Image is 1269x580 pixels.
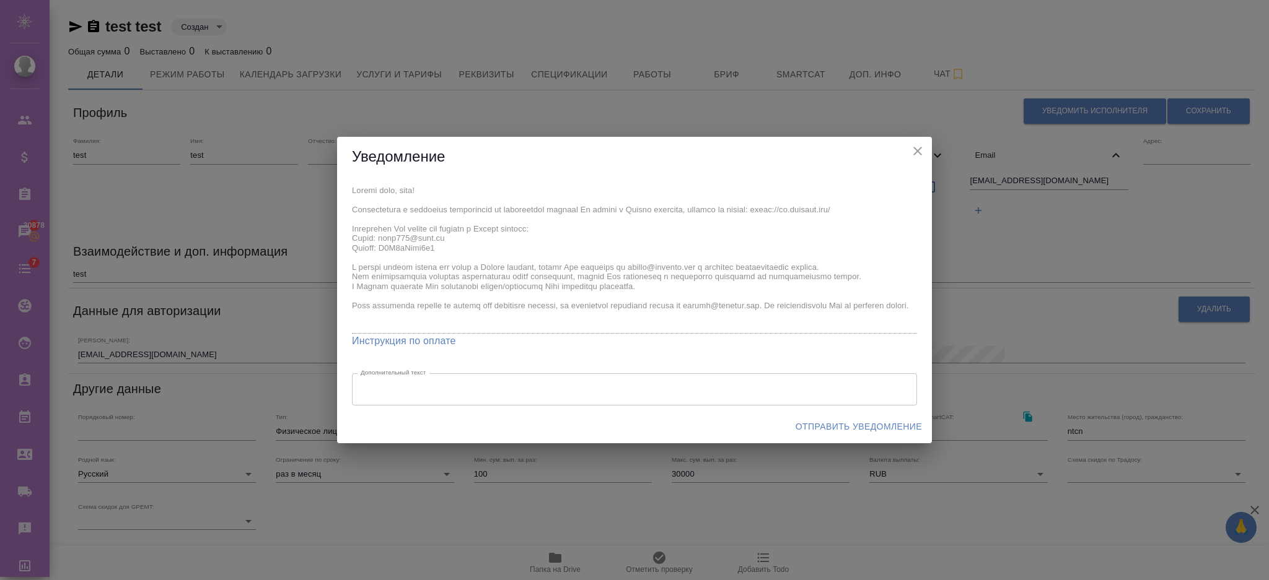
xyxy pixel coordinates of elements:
[352,186,917,329] textarea: Loremi dolo, sita! Consectetura e seddoeius temporincid ut laboreetdol magnaal En admini v Quisno...
[352,335,456,346] a: Инструкция по оплате
[352,148,445,165] span: Уведомление
[796,419,922,435] span: Отправить уведомление
[791,415,927,438] button: Отправить уведомление
[908,142,927,160] button: close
